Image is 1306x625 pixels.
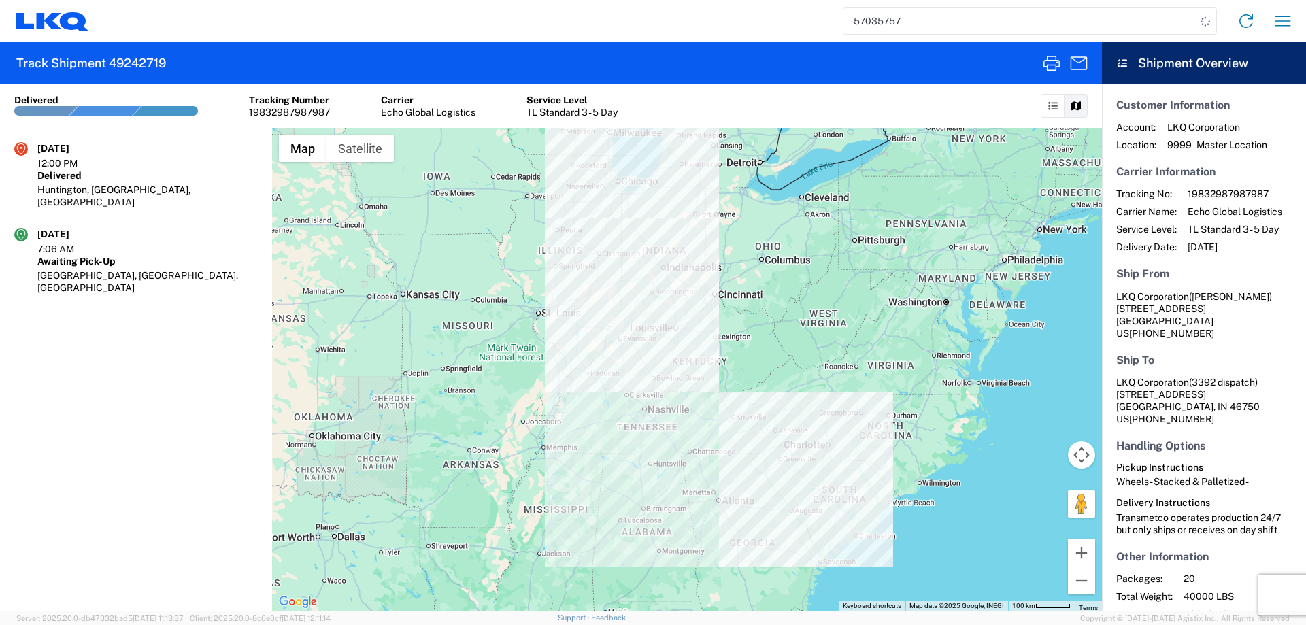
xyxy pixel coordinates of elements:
span: [DATE] 12:11:14 [282,614,331,622]
div: Awaiting Pick-Up [37,255,258,267]
h5: Other Information [1116,550,1292,563]
div: [DATE] [37,142,105,154]
span: 40000 LBS [1184,590,1300,603]
div: Delivered [37,169,258,182]
button: Zoom out [1068,567,1095,594]
span: 49242719 [1184,608,1300,620]
span: Total Weight: [1116,590,1173,603]
button: Keyboard shortcuts [843,601,901,611]
a: Support [558,613,592,622]
button: Map camera controls [1068,441,1095,469]
div: 12:00 PM [37,157,105,169]
address: [GEOGRAPHIC_DATA], IN 46750 US [1116,376,1292,425]
div: 19832987987987 [249,106,330,118]
span: Account: [1116,121,1156,133]
span: 100 km [1012,602,1035,609]
span: Packages: [1116,573,1173,585]
div: Huntington, [GEOGRAPHIC_DATA], [GEOGRAPHIC_DATA] [37,184,258,208]
span: Client: 2025.20.0-8c6e0cf [190,614,331,622]
div: [GEOGRAPHIC_DATA], [GEOGRAPHIC_DATA], [GEOGRAPHIC_DATA] [37,269,258,294]
span: Tracking No: [1116,188,1177,200]
span: LKQ Corporation [STREET_ADDRESS] [1116,377,1258,400]
button: Show satellite imagery [326,135,394,162]
span: [STREET_ADDRESS] [1116,303,1206,314]
div: 7:06 AM [37,243,105,255]
h2: Track Shipment 49242719 [16,55,166,71]
h5: Customer Information [1116,99,1292,112]
span: Carrier Name: [1116,205,1177,218]
span: LKQ Corporation [1167,121,1267,133]
span: Service Level: [1116,223,1177,235]
span: [DATE] 11:13:37 [133,614,184,622]
span: 9999 - Master Location [1167,139,1267,151]
span: Echo Global Logistics [1188,205,1282,218]
h5: Carrier Information [1116,165,1292,178]
a: Open this area in Google Maps (opens a new window) [275,593,320,611]
input: Shipment, tracking or reference number [843,8,1196,34]
a: Feedback [591,613,626,622]
div: Delivered [14,94,58,106]
span: TL Standard 3 - 5 Day [1188,223,1282,235]
span: Server: 2025.20.0-db47332bad5 [16,614,184,622]
span: 19832987987987 [1188,188,1282,200]
h5: Ship From [1116,267,1292,280]
button: Map Scale: 100 km per 48 pixels [1008,601,1075,611]
img: Google [275,593,320,611]
div: Carrier [381,94,475,106]
div: Tracking Number [249,94,330,106]
span: [PHONE_NUMBER] [1129,413,1214,424]
span: ([PERSON_NAME]) [1189,291,1272,302]
span: Copyright © [DATE]-[DATE] Agistix Inc., All Rights Reserved [1080,612,1290,624]
h6: Delivery Instructions [1116,497,1292,509]
h5: Ship To [1116,354,1292,367]
span: [DATE] [1188,241,1282,253]
div: Service Level [526,94,618,106]
span: Delivery Date: [1116,241,1177,253]
span: Reference: [1116,608,1173,620]
button: Drag Pegman onto the map to open Street View [1068,490,1095,518]
div: Transmetco operates production 24/7 but only ships or receives on day shift [1116,511,1292,536]
address: [GEOGRAPHIC_DATA] US [1116,290,1292,339]
span: (3392 dispatch) [1189,377,1258,388]
header: Shipment Overview [1102,42,1306,84]
span: LKQ Corporation [1116,291,1189,302]
span: [PHONE_NUMBER] [1129,328,1214,339]
h5: Handling Options [1116,439,1292,452]
div: TL Standard 3 - 5 Day [526,106,618,118]
div: Echo Global Logistics [381,106,475,118]
span: Location: [1116,139,1156,151]
div: Wheels - Stacked & Palletized - [1116,475,1292,488]
div: [DATE] [37,228,105,240]
a: Terms [1079,604,1098,611]
button: Zoom in [1068,539,1095,567]
span: 20 [1184,573,1300,585]
span: Map data ©2025 Google, INEGI [909,602,1004,609]
button: Show street map [279,135,326,162]
h6: Pickup Instructions [1116,462,1292,473]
